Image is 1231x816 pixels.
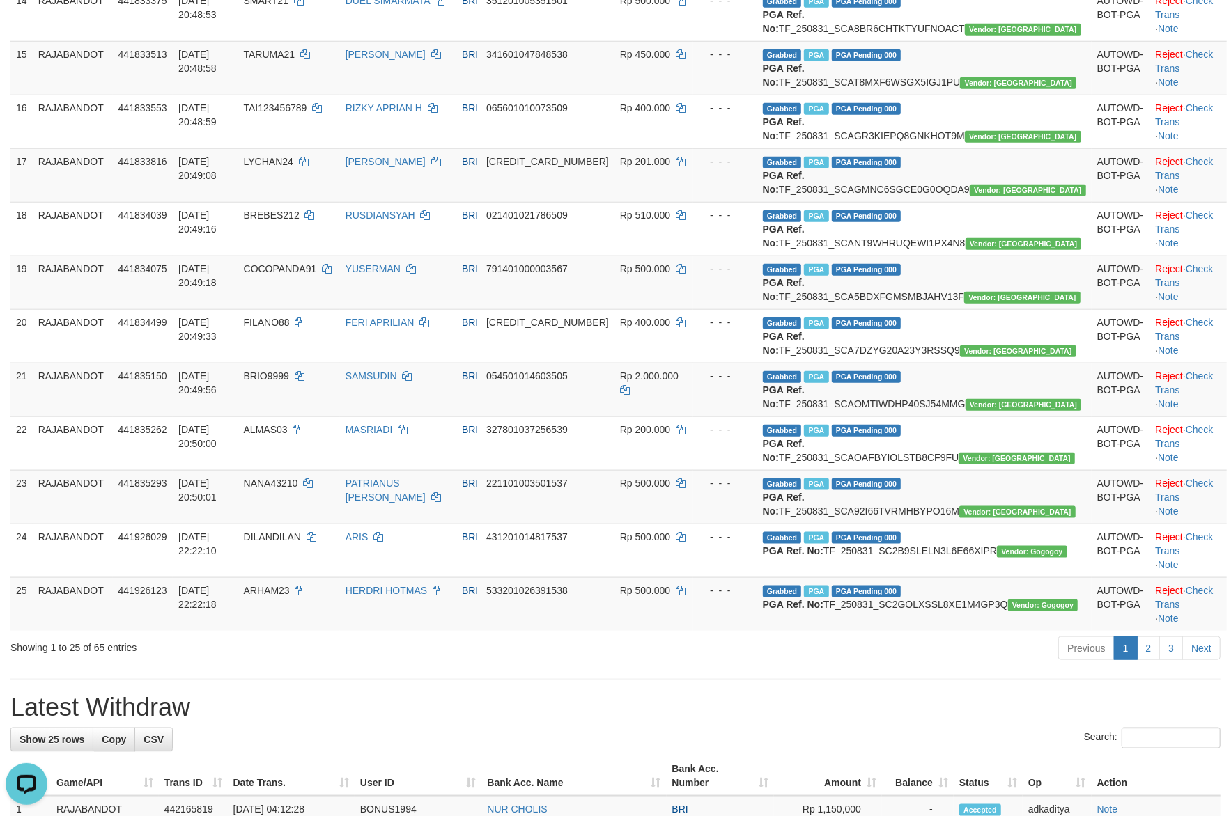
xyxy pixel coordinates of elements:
span: PGA Pending [832,103,901,115]
span: ALMAS03 [244,424,288,435]
span: BRI [462,370,478,382]
td: 17 [10,148,33,202]
td: · · [1149,202,1227,256]
div: - - - [699,262,752,276]
span: 441833816 [118,156,167,167]
span: 441835293 [118,478,167,489]
td: AUTOWD-BOT-PGA [1092,309,1150,363]
input: Search: [1122,728,1221,748]
td: · · [1149,256,1227,309]
span: Rp 500.000 [620,585,670,596]
b: PGA Ref. No: [763,9,805,34]
span: Copy 791401000003567 to clipboard [486,263,568,274]
span: Grabbed [763,425,802,437]
span: Copy 349001067943538 to clipboard [486,156,609,167]
td: RAJABANDOT [33,363,113,416]
span: 441835262 [118,424,167,435]
span: BRIO9999 [244,370,289,382]
td: AUTOWD-BOT-PGA [1092,416,1150,470]
a: Note [1158,237,1179,249]
span: Rp 450.000 [620,49,670,60]
span: Copy 327801037256539 to clipboard [486,424,568,435]
div: Showing 1 to 25 of 65 entries [10,635,502,654]
span: BRI [462,156,478,167]
td: 23 [10,470,33,524]
span: Marked by adkmelisa [804,317,828,329]
span: Rp 201.000 [620,156,670,167]
span: Rp 400.000 [620,102,670,113]
span: PGA Pending [832,49,901,61]
span: Marked by adkmelisa [804,103,828,115]
td: TF_250831_SCA7DZYG20A23Y3RSSQ9 [757,309,1092,363]
td: AUTOWD-BOT-PGA [1092,470,1150,524]
b: PGA Ref. No: [763,384,805,409]
span: Vendor URL: https://secure10.1velocity.biz [965,131,1081,143]
td: · · [1149,148,1227,202]
a: Reject [1155,102,1183,113]
div: - - - [699,423,752,437]
span: Grabbed [763,103,802,115]
b: PGA Ref. No: [763,599,823,610]
h1: Latest Withdraw [10,693,1221,721]
a: RIZKY APRIAN H [346,102,422,113]
span: 441926123 [118,585,167,596]
span: 441833553 [118,102,167,113]
td: AUTOWD-BOT-PGA [1092,363,1150,416]
th: Game/API: activate to sort column ascending [51,756,159,796]
td: TF_250831_SCA92I66TVRMHBYPO16M [757,470,1092,524]
span: Vendor URL: https://secure10.1velocity.biz [966,238,1082,250]
a: Copy [93,728,135,751]
td: · · [1149,41,1227,95]
a: Note [1158,345,1179,356]
td: RAJABANDOT [33,41,113,95]
span: Rp 500.000 [620,478,670,489]
td: AUTOWD-BOT-PGA [1092,202,1150,256]
td: 21 [10,363,33,416]
b: PGA Ref. No: [763,170,805,195]
th: Status: activate to sort column ascending [954,756,1023,796]
span: BRI [672,803,688,815]
td: RAJABANDOT [33,524,113,577]
span: Marked by adkmelisa [804,157,828,168]
a: MASRIADI [346,424,393,435]
a: Check Trans [1155,370,1213,395]
span: Vendor URL: https://secure10.1velocity.biz [960,345,1076,357]
span: Vendor URL: https://secure10.1velocity.biz [966,399,1082,411]
a: Check Trans [1155,424,1213,449]
a: ARIS [346,531,369,542]
a: Note [1158,291,1179,302]
th: Bank Acc. Name: activate to sort column ascending [481,756,666,796]
td: AUTOWD-BOT-PGA [1092,41,1150,95]
td: TF_250831_SCANT9WHRUQEWI1PX4N8 [757,202,1092,256]
a: Check Trans [1155,478,1213,503]
a: Reject [1155,585,1183,596]
span: Marked by adkmelisa [804,371,828,383]
span: 441835150 [118,370,167,382]
b: PGA Ref. No: [763,63,805,88]
span: Rp 400.000 [620,317,670,328]
a: Reject [1155,317,1183,328]
span: PGA Pending [832,317,901,329]
span: Vendor URL: https://secure10.1velocity.biz [965,24,1081,36]
span: Grabbed [763,532,802,544]
span: 441926029 [118,531,167,542]
td: AUTOWD-BOT-PGA [1092,95,1150,148]
span: Rp 2.000.000 [620,370,679,382]
span: 441834499 [118,317,167,328]
span: Copy 431201014817537 to clipboard [486,531,568,542]
b: PGA Ref. No: [763,545,823,556]
a: Reject [1155,531,1183,542]
span: Marked by adkZulham [804,532,828,544]
span: NANA43210 [244,478,298,489]
a: 2 [1137,636,1161,660]
td: · · [1149,470,1227,524]
div: - - - [699,583,752,597]
span: Copy 589601013545508 to clipboard [486,317,609,328]
a: Note [1158,613,1179,624]
span: 441834075 [118,263,167,274]
a: HERDRI HOTMAS [346,585,427,596]
a: Check Trans [1155,317,1213,342]
div: - - - [699,530,752,544]
span: 441833513 [118,49,167,60]
a: Show 25 rows [10,728,93,751]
